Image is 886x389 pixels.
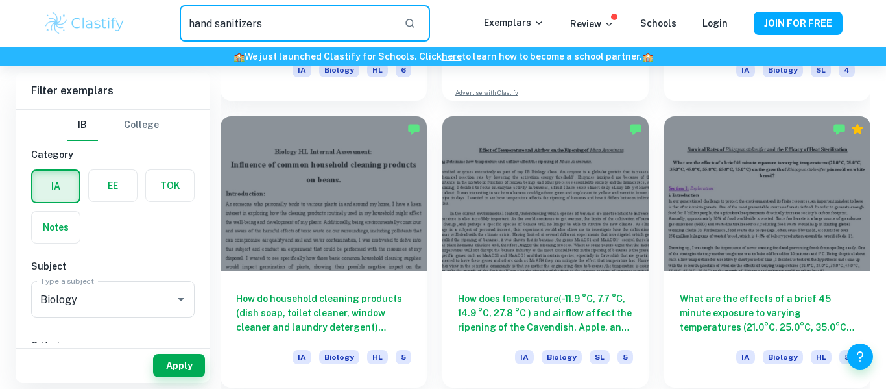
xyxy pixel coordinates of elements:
div: Premium [851,123,864,136]
span: IA [293,350,311,364]
span: SL [811,63,831,77]
a: Schools [640,18,676,29]
span: 5 [839,350,855,364]
h6: Subject [31,259,195,273]
button: JOIN FOR FREE [754,12,843,35]
span: IA [736,63,755,77]
h6: Category [31,147,195,162]
h6: How does temperature(-11.9 °C, 7.7 °C, 14.9 °C, 27.8 °C ) and airflow affect the ripening of the ... [458,292,633,334]
a: Advertise with Clastify [455,88,518,97]
a: How does temperature(-11.9 °C, 7.7 °C, 14.9 °C, 27.8 °C ) and airflow affect the ripening of the ... [442,116,649,388]
span: IA [736,350,755,364]
span: Biology [763,63,803,77]
span: Biology [319,63,359,77]
input: Search for any exemplars... [180,5,394,42]
button: EE [89,170,137,201]
h6: What are the effects of a brief 45 minute exposure to varying temperatures (21.0°C, 25.0°C, 35.0°... [680,292,855,334]
span: 🏫 [642,51,653,62]
a: What are the effects of a brief 45 minute exposure to varying temperatures (21.0°C, 25.0°C, 35.0°... [664,116,870,388]
span: Biology [763,350,803,364]
a: here [442,51,462,62]
span: HL [811,350,832,364]
h6: We just launched Clastify for Schools. Click to learn how to become a school partner. [3,49,883,64]
img: Marked [407,123,420,136]
h6: Filter exemplars [16,73,210,109]
span: HL [367,63,388,77]
button: Notes [32,212,80,243]
button: College [124,110,159,141]
span: IA [515,350,534,364]
span: Biology [542,350,582,364]
h6: How do household cleaning products (dish soap, toilet cleaner, window cleaner and laundry deterge... [236,292,411,334]
span: HL [367,350,388,364]
span: 4 [839,63,855,77]
button: Open [172,290,190,308]
img: Marked [833,123,846,136]
p: Review [570,17,614,31]
button: IB [67,110,98,141]
button: TOK [146,170,194,201]
a: Login [702,18,728,29]
div: Filter type choice [67,110,159,141]
a: How do household cleaning products (dish soap, toilet cleaner, window cleaner and laundry deterge... [221,116,427,388]
h6: Criteria [31,338,195,353]
img: Clastify logo [43,10,126,36]
span: 🏫 [233,51,245,62]
label: Type a subject [40,275,94,286]
span: 6 [396,63,411,77]
button: IA [32,171,79,202]
span: 5 [617,350,633,364]
button: Apply [153,354,205,377]
span: IA [293,63,311,77]
p: Exemplars [484,16,544,30]
span: 5 [396,350,411,364]
span: Biology [319,350,359,364]
button: Help and Feedback [847,344,873,370]
img: Marked [629,123,642,136]
span: SL [590,350,610,364]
